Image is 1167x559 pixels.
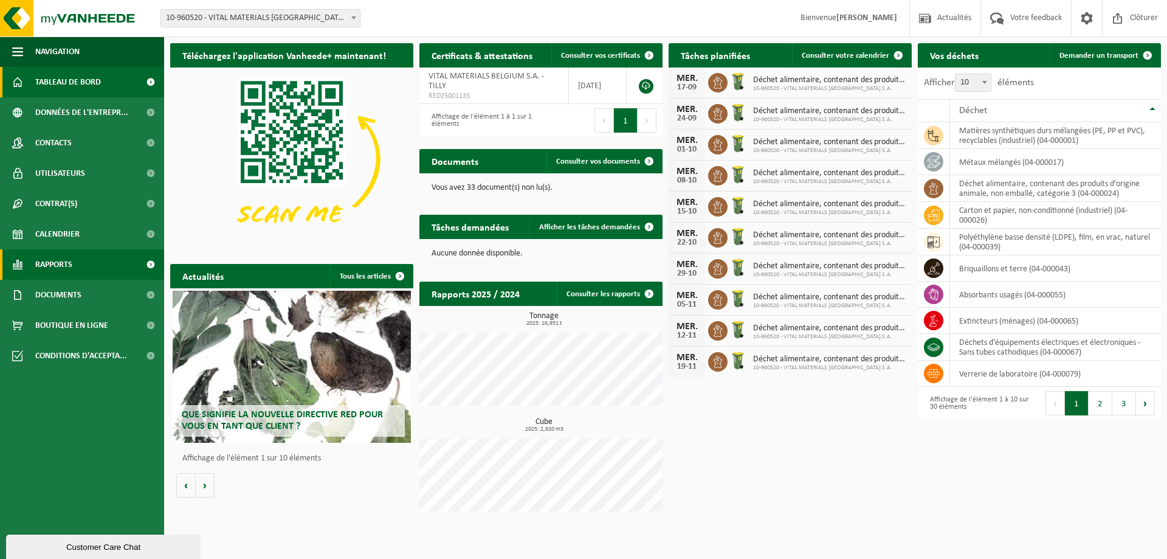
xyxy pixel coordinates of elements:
img: WB-0140-HPE-GN-50 [728,71,748,92]
span: Déchet alimentaire, contenant des produits d'origine animale, non emballé, catég... [753,231,906,240]
img: WB-0140-HPE-GN-50 [728,350,748,371]
h2: Actualités [170,264,236,288]
span: 10-960520 - VITAL MATERIALS [GEOGRAPHIC_DATA] S.A. [753,271,906,279]
h2: Tâches demandées [419,215,521,238]
a: Afficher les tâches demandées [529,215,661,239]
a: Consulter les rapports [557,282,661,306]
button: 1 [614,108,638,133]
span: 2025: 16,951 t [425,321,663,327]
td: absorbants usagés (04-000055) [950,282,1161,308]
h3: Tonnage [425,312,663,327]
iframe: chat widget [6,532,203,559]
span: Consulter vos certificats [561,52,640,60]
span: Déchet alimentaire, contenant des produits d'origine animale, non emballé, catég... [753,293,906,302]
span: Consulter vos documents [556,158,640,165]
span: Consulter votre calendrier [802,52,889,60]
button: Previous [1045,391,1065,415]
div: MER. [675,198,699,207]
button: Next [638,108,656,133]
span: Que signifie la nouvelle directive RED pour vous en tant que client ? [182,410,383,431]
img: WB-0140-HPE-GN-50 [728,257,748,278]
span: 10-960520 - VITAL MATERIALS BELGIUM S.A. - TILLY [160,9,360,27]
span: Déchet alimentaire, contenant des produits d'origine animale, non emballé, catég... [753,324,906,333]
div: Affichage de l'élément 1 à 10 sur 30 éléments [924,390,1033,417]
span: Déchet alimentaire, contenant des produits d'origine animale, non emballé, catég... [753,200,906,209]
h2: Certificats & attestations [419,43,545,67]
td: polyéthylène basse densité (LDPE), film, en vrac, naturel (04-000039) [950,229,1161,255]
span: Tableau de bord [35,67,101,97]
div: MER. [675,74,699,83]
a: Consulter votre calendrier [792,43,911,68]
p: Affichage de l'élément 1 sur 10 éléments [182,454,407,463]
span: Demander un transport [1059,52,1138,60]
div: 08-10 [675,176,699,185]
button: 1 [1065,391,1089,415]
td: verrerie de laboratoire (04-000079) [950,361,1161,387]
span: Documents [35,280,81,310]
div: 17-09 [675,83,699,92]
img: WB-0140-HPE-GN-50 [728,195,748,216]
span: Déchet alimentaire, contenant des produits d'origine animale, non emballé, catég... [753,262,906,271]
img: WB-0140-HPE-GN-50 [728,288,748,309]
td: [DATE] [569,68,627,104]
h2: Téléchargez l'application Vanheede+ maintenant! [170,43,398,67]
td: briquaillons et terre (04-000043) [950,255,1161,282]
button: Vorige [176,473,196,498]
button: 2 [1089,391,1112,415]
a: Demander un transport [1050,43,1160,68]
a: Que signifie la nouvelle directive RED pour vous en tant que client ? [173,291,411,443]
span: Afficher les tâches demandées [539,223,640,231]
td: extincteurs (ménages) (04-000065) [950,308,1161,334]
div: 22-10 [675,238,699,247]
button: Next [1136,391,1155,415]
p: Vous avez 33 document(s) non lu(s). [432,184,650,192]
img: WB-0140-HPE-GN-50 [728,226,748,247]
img: WB-0140-HPE-GN-50 [728,102,748,123]
img: WB-0140-HPE-GN-50 [728,164,748,185]
div: MER. [675,291,699,300]
td: métaux mélangés (04-000017) [950,149,1161,175]
td: carton et papier, non-conditionné (industriel) (04-000026) [950,202,1161,229]
span: Déchet alimentaire, contenant des produits d'origine animale, non emballé, catég... [753,75,906,85]
button: Volgende [196,473,215,498]
span: Déchet alimentaire, contenant des produits d'origine animale, non emballé, catég... [753,355,906,364]
span: Déchet [959,106,987,116]
span: Déchet alimentaire, contenant des produits d'origine animale, non emballé, catég... [753,137,906,147]
span: Déchet alimentaire, contenant des produits d'origine animale, non emballé, catég... [753,168,906,178]
button: Previous [594,108,614,133]
span: 10-960520 - VITAL MATERIALS [GEOGRAPHIC_DATA] S.A. [753,147,906,155]
span: Calendrier [35,219,80,249]
h2: Tâches planifiées [669,43,762,67]
a: Consulter vos certificats [551,43,661,68]
td: déchets d'équipements électriques et électroniques - Sans tubes cathodiques (04-000067) [950,334,1161,361]
span: Déchet alimentaire, contenant des produits d'origine animale, non emballé, catég... [753,106,906,116]
div: Affichage de l'élément 1 à 1 sur 1 éléments [425,107,535,134]
div: MER. [675,353,699,363]
div: 24-09 [675,114,699,123]
span: 10-960520 - VITAL MATERIALS [GEOGRAPHIC_DATA] S.A. [753,85,906,92]
div: MER. [675,167,699,176]
img: WB-0140-HPE-GN-50 [728,133,748,154]
span: VITAL MATERIALS BELGIUM S.A. - TILLY [429,72,544,91]
span: Données de l'entrepr... [35,97,128,128]
div: MER. [675,229,699,238]
span: 10-960520 - VITAL MATERIALS [GEOGRAPHIC_DATA] S.A. [753,333,906,341]
span: 10-960520 - VITAL MATERIALS [GEOGRAPHIC_DATA] S.A. [753,116,906,123]
span: 2025: 2,920 m3 [425,426,663,432]
h2: Documents [419,149,491,173]
span: Rapports [35,249,72,280]
div: 12-11 [675,332,699,340]
div: 05-11 [675,300,699,309]
span: 10-960520 - VITAL MATERIALS [GEOGRAPHIC_DATA] S.A. [753,240,906,248]
div: MER. [675,136,699,145]
span: 10-960520 - VITAL MATERIALS [GEOGRAPHIC_DATA] S.A. [753,209,906,217]
div: 29-10 [675,269,699,278]
span: Navigation [35,36,80,67]
div: MER. [675,105,699,114]
div: MER. [675,322,699,332]
span: 10-960520 - VITAL MATERIALS [GEOGRAPHIC_DATA] S.A. [753,364,906,372]
span: 10 [955,74,991,92]
div: 19-11 [675,363,699,371]
span: Boutique en ligne [35,310,108,341]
